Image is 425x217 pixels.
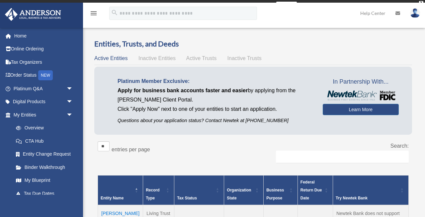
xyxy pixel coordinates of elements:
[9,121,76,135] a: Overview
[9,148,80,161] a: Entity Change Request
[90,12,98,17] a: menu
[94,55,127,61] span: Active Entities
[3,8,63,21] img: Anderson Advisors Platinum Portal
[174,175,224,205] th: Tax Status: Activate to sort
[5,29,83,42] a: Home
[5,69,83,82] a: Order StatusNEW
[94,39,412,49] h3: Entities, Trusts, and Deeds
[66,82,80,96] span: arrow_drop_down
[323,104,399,115] a: Learn More
[118,88,248,93] span: Apply for business bank accounts faster and easier
[227,55,262,61] span: Inactive Trusts
[66,108,80,122] span: arrow_drop_down
[118,116,313,125] p: Questions about your application status? Contact Newtek at [PHONE_NUMBER]
[419,1,423,5] div: close
[5,42,83,56] a: Online Ordering
[9,174,80,187] a: My Blueprint
[326,91,395,101] img: NewtekBankLogoSM.png
[118,77,313,86] p: Platinum Member Exclusive:
[177,196,197,200] span: Tax Status
[5,55,83,69] a: Tax Organizers
[264,175,298,205] th: Business Purpose: Activate to sort
[390,143,409,149] label: Search:
[128,2,273,10] div: Get a chance to win 6 months of Platinum for free just by filling out this
[101,196,124,200] span: Entity Name
[5,108,80,121] a: My Entitiesarrow_drop_down
[300,180,322,200] span: Federal Return Due Date
[186,55,217,61] span: Active Trusts
[9,187,80,200] a: Tax Due Dates
[333,175,408,205] th: Try Newtek Bank : Activate to sort
[9,134,80,148] a: CTA Hub
[118,86,313,105] p: by applying from the [PERSON_NAME] Client Portal.
[98,175,143,205] th: Entity Name: Activate to invert sorting
[410,8,420,18] img: User Pic
[227,188,251,200] span: Organization State
[336,194,398,202] div: Try Newtek Bank
[90,9,98,17] i: menu
[323,77,399,87] span: In Partnership With...
[138,55,176,61] span: Inactive Entities
[5,95,83,109] a: Digital Productsarrow_drop_down
[297,175,333,205] th: Federal Return Due Date: Activate to sort
[111,9,118,16] i: search
[146,188,159,200] span: Record Type
[5,82,83,95] a: Platinum Q&Aarrow_drop_down
[266,188,284,200] span: Business Purpose
[224,175,264,205] th: Organization State: Activate to sort
[112,147,150,152] label: entries per page
[143,175,174,205] th: Record Type: Activate to sort
[66,95,80,109] span: arrow_drop_down
[9,161,80,174] a: Binder Walkthrough
[276,2,297,10] a: survey
[38,70,53,80] div: NEW
[118,105,313,114] p: Click "Apply Now" next to one of your entities to start an application.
